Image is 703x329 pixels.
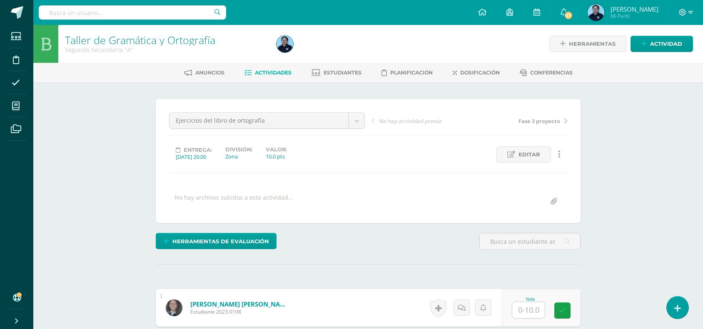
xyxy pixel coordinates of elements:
a: Planificación [381,66,433,79]
span: Herramientas de evaluación [172,234,269,249]
span: Dosificación [460,69,500,76]
span: Estudiantes [324,69,361,76]
span: 57 [564,11,573,20]
a: Actividades [244,66,292,79]
div: [DATE] 20:00 [176,153,212,161]
span: Anuncios [195,69,224,76]
input: Busca un estudiante aquí... [480,233,580,250]
span: Herramientas [569,36,616,52]
a: Dosificación [453,66,500,79]
span: Actividad [650,36,682,52]
span: Actividades [255,69,292,76]
span: Fase 3 proyecto [519,117,560,125]
span: Planificación [390,69,433,76]
span: Ejercicios del libro de ortografía [176,113,342,129]
input: Busca un usuario... [39,5,226,20]
span: Conferencias [530,69,573,76]
a: Ejercicios del libro de ortografía [170,113,364,129]
a: Fase 3 proyecto [469,116,567,125]
div: No hay archivos subidos a esta actividad... [175,193,293,210]
img: b2321dda38d0346e3052fe380a7563d1.png [588,4,604,21]
div: 10.0 pts [266,153,287,160]
span: Estudiante 2023-0198 [190,308,290,315]
a: Estudiantes [312,66,361,79]
label: Valor: [266,146,287,153]
a: Actividad [631,36,693,52]
h1: Taller de Gramática y Ortografía [65,34,267,46]
input: 0-10.0 [512,302,545,318]
span: Editar [519,147,540,162]
a: Conferencias [520,66,573,79]
div: Segundo Secundaria 'A' [65,46,267,54]
img: b2321dda38d0346e3052fe380a7563d1.png [277,36,293,52]
div: Nota [512,297,548,302]
a: [PERSON_NAME] [PERSON_NAME] [190,300,290,308]
a: Anuncios [184,66,224,79]
span: Mi Perfil [611,12,658,20]
a: Taller de Gramática y Ortografía [65,33,215,47]
img: 0c5562489ad4ef58dbc8cb4b8a62451d.png [166,299,182,316]
a: Herramientas [549,36,626,52]
div: Zona [225,153,252,160]
label: División: [225,146,252,153]
span: No hay actividad previa [379,117,441,125]
span: Entrega: [184,147,212,153]
span: [PERSON_NAME] [611,5,658,13]
a: Herramientas de evaluación [156,233,277,249]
